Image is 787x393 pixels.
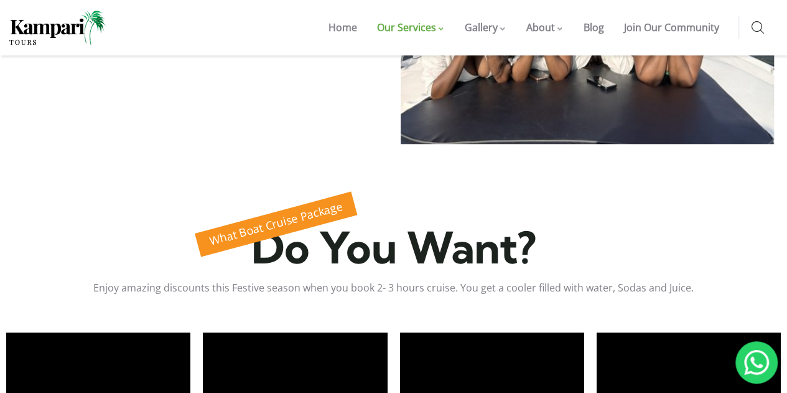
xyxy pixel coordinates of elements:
[28,279,759,297] p: Enjoy amazing discounts this Festive season when you book 2- 3 hours cruise. You get a cooler fil...
[9,11,106,45] img: Home
[735,341,778,384] div: 'Get
[465,21,498,34] span: Gallery
[328,21,357,34] span: Home
[584,21,604,34] span: Blog
[526,21,555,34] span: About
[207,198,343,248] span: What Boat Cruise Package
[251,220,536,275] span: Do You Want?
[624,21,719,34] span: Join Our Community
[377,21,436,34] span: Our Services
